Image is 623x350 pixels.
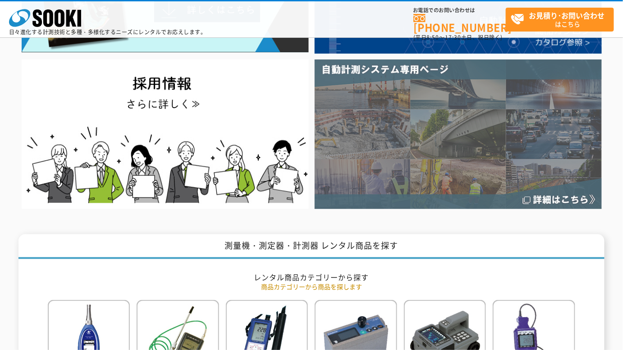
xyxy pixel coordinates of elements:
[315,59,602,209] img: 自動計測システム専用ページ
[511,8,614,31] span: はこちら
[427,33,440,41] span: 8:50
[413,8,506,13] span: お電話でのお問い合わせは
[9,29,206,35] p: 日々進化する計測技術と多種・多様化するニーズにレンタルでお応えします。
[22,59,309,209] img: SOOKI recruit
[413,14,506,32] a: [PHONE_NUMBER]
[48,282,575,291] p: 商品カテゴリーから商品を探します
[413,33,503,41] span: (平日 ～ 土日、祝日除く)
[445,33,461,41] span: 17:30
[529,10,605,21] strong: お見積り･お問い合わせ
[18,234,605,259] h1: 測量機・測定器・計測器 レンタル商品を探す
[506,8,614,32] a: お見積り･お問い合わせはこちら
[48,273,575,282] h2: レンタル商品カテゴリーから探す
